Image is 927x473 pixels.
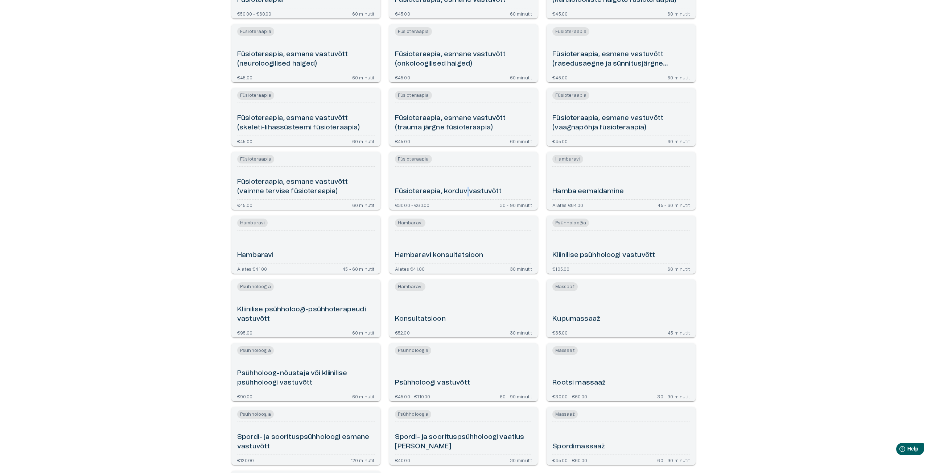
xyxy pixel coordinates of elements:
span: Psühholoogia [237,282,274,291]
h6: Hamba eemaldamine [552,187,624,196]
h6: Füsioteraapia, esmane vastuvõtt (trauma järgne füsioteraapia) [395,113,532,133]
p: 60 - 90 minutit [657,458,690,462]
h6: Hambaravi [237,250,273,260]
h6: Füsioteraapia, esmane vastuvõtt (skeleti-lihassüsteemi füsioteraapia) [237,113,375,133]
p: Alates €84.00 [552,203,583,207]
a: Open service booking details [231,216,380,274]
span: Füsioteraapia [552,27,589,36]
p: €90.00 [237,394,252,398]
span: Hambaravi [395,219,425,227]
p: 30 - 90 minutit [500,203,532,207]
p: 30 minutit [510,330,532,335]
a: Open service booking details [231,88,380,146]
p: 60 minutit [667,139,690,143]
p: €45.00 [552,75,568,79]
a: Open service booking details [231,407,380,465]
a: Open service booking details [231,152,380,210]
p: €120.00 [237,458,254,462]
h6: Spordimassaaž [552,442,605,452]
p: Alates €41.00 [395,266,425,271]
span: Psühholoogia [395,410,432,419]
p: 60 minutit [667,11,690,16]
p: €45.00 [237,203,252,207]
a: Open service booking details [231,343,380,401]
a: Open service booking details [389,88,538,146]
p: €45.00 [237,75,252,79]
h6: Kliinilise psühholoogi-psühhoterapeudi vastuvõtt [237,305,375,324]
p: €45.00 [237,139,252,143]
p: 60 minutit [352,11,375,16]
p: 30 - 90 minutit [657,394,690,398]
span: Psühholoogia [237,410,274,419]
p: 60 minutit [352,394,375,398]
span: Psühholoogia [552,219,589,227]
p: 60 minutit [352,139,375,143]
h6: Spordi- ja soorituspsühholoogi esmane vastuvõtt [237,432,375,452]
span: Füsioteraapia [395,91,432,100]
span: Füsioteraapia [552,91,589,100]
p: €30.00 - €60.00 [552,394,587,398]
p: €45.00 [395,75,410,79]
p: 60 minutit [667,266,690,271]
h6: Spordi- ja soorituspsühholoogi vaatlus [PERSON_NAME] [395,432,532,452]
p: €30.00 - €60.00 [395,203,430,207]
p: 30 minutit [510,266,532,271]
a: Open service booking details [547,88,696,146]
p: 60 - 90 minutit [500,394,532,398]
h6: Füsioteraapia, esmane vastuvõtt (rasedusaegne ja sünnitusjärgne füsioteraapia) [552,50,690,69]
p: 60 minutit [352,75,375,79]
p: €45.00 [395,11,410,16]
p: €50.00 - €60.00 [237,11,272,16]
h6: Psühholoogi vastuvõtt [395,378,470,388]
h6: Füsioteraapia, korduv vastuvõtt [395,187,502,196]
p: €95.00 [237,330,252,335]
p: €45.00 [395,139,410,143]
p: 45 minutit [668,330,690,335]
a: Open service booking details [547,24,696,82]
a: Open service booking details [547,152,696,210]
h6: Kupumassaaž [552,314,600,324]
a: Open service booking details [389,407,538,465]
span: Hambaravi [552,155,583,163]
a: Open service booking details [547,216,696,274]
span: Massaaž [552,346,578,355]
a: Open service booking details [389,24,538,82]
span: Psühholoogia [395,346,432,355]
p: 60 minutit [352,330,375,335]
span: Massaaž [552,282,578,291]
p: 120 minutit [351,458,375,462]
span: Füsioteraapia [395,155,432,163]
p: €52.00 [395,330,410,335]
a: Open service booking details [547,279,696,337]
span: Hambaravi [395,282,425,291]
p: 60 minutit [510,11,532,16]
span: Hambaravi [237,219,268,227]
a: Open service booking details [231,279,380,337]
h6: Füsioteraapia, esmane vastuvõtt (vaagnapõhja füsioteraapia) [552,113,690,133]
span: Füsioteraapia [237,91,274,100]
p: €45.00 - €110.00 [395,394,430,398]
h6: Füsioteraapia, esmane vastuvõtt (neuroloogilised haiged) [237,50,375,69]
a: Open service booking details [231,24,380,82]
a: Open service booking details [389,216,538,274]
h6: Psühholoog-nõustaja või kliinilise psühholoogi vastuvõtt [237,369,375,388]
p: €35.00 [552,330,568,335]
span: Füsioteraapia [237,27,274,36]
h6: Füsioteraapia, esmane vastuvõtt (onkoloogilised haiged) [395,50,532,69]
span: Massaaž [552,410,578,419]
p: €40.00 [395,458,410,462]
p: 30 minutit [510,458,532,462]
h6: Kliinilise psühholoogi vastuvõtt [552,250,655,260]
h6: Konsultatsioon [395,314,446,324]
p: 60 minutit [667,75,690,79]
span: Füsioteraapia [395,27,432,36]
h6: Rootsi massaaž [552,378,606,388]
p: €45.00 [552,139,568,143]
span: Psühholoogia [237,346,274,355]
p: 45 - 60 minutit [342,266,375,271]
p: €45.00 - €60.00 [552,458,587,462]
p: €45.00 [552,11,568,16]
span: Füsioteraapia [237,155,274,163]
h6: Hambaravi konsultatsioon [395,250,483,260]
